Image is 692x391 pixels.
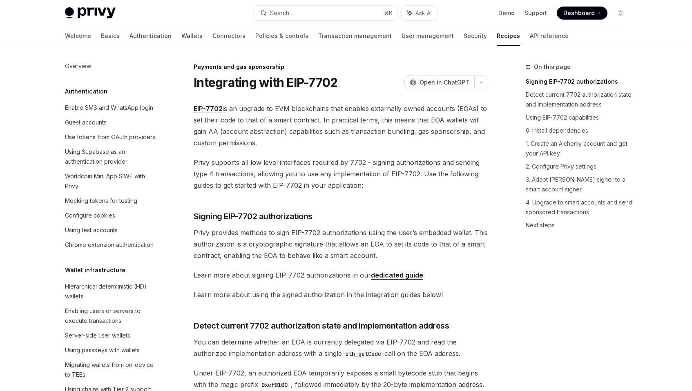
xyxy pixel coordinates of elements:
span: Open in ChatGPT [420,78,469,87]
a: dedicated guide [371,271,423,280]
a: Hierarchical deterministic (HD) wallets [58,279,163,304]
a: 4. Upgrade to smart accounts and send sponsored transactions [526,196,634,219]
a: 0. Install dependencies [526,124,634,137]
a: Transaction management [318,26,392,46]
div: Migrating wallets from on-device to TEEs [65,360,158,380]
a: Recipes [497,26,520,46]
a: Server-side user wallets [58,328,163,343]
div: Mocking tokens for testing [65,196,137,206]
span: Signing EIP-7702 authorizations [194,211,313,222]
span: is an upgrade to EVM blockchains that enables externally owned accounts (EOAs) to set their code ... [194,103,488,149]
span: Dashboard [563,9,595,17]
a: Using passkeys with wallets [58,343,163,358]
span: ⌘ K [384,10,393,16]
a: 1. Create an Alchemy account and get your API key [526,137,634,160]
a: Using EIP-7702 capabilities [526,111,634,124]
a: Welcome [65,26,91,46]
div: Search... [270,8,293,18]
a: Demo [498,9,515,17]
span: Ask AI [415,9,432,17]
div: Use tokens from OAuth providers [65,132,155,142]
span: On this page [534,62,571,72]
code: 0xef0100 [258,380,291,389]
a: Migrating wallets from on-device to TEEs [58,358,163,382]
a: Connectors [212,26,246,46]
a: Dashboard [557,7,607,20]
span: Learn more about using the signed authorization in the integration guides below! [194,289,488,300]
span: Learn more about signing EIP-7702 authorizations in our . [194,269,488,281]
span: You can determine whether an EOA is currently delegated via EIP-7702 and read the authorized impl... [194,336,488,359]
a: Enabling users or servers to execute transactions [58,304,163,328]
div: Enable SMS and WhatsApp login [65,103,153,113]
div: Configure cookies [65,211,115,220]
div: Enabling users or servers to execute transactions [65,306,158,326]
a: Mocking tokens for testing [58,193,163,208]
button: Ask AI [402,6,438,20]
span: Privy provides methods to sign EIP-7702 authorizations using the user’s embedded wallet. This aut... [194,227,488,261]
h1: Integrating with EIP-7702 [194,75,337,90]
a: 2. Configure Privy settings [526,160,634,173]
code: eth_getCode [342,349,384,358]
span: Privy supports all low level interfaces required by 7702 - signing authorizations and sending typ... [194,157,488,191]
a: Overview [58,59,163,73]
a: Security [464,26,487,46]
img: light logo [65,7,116,19]
a: Enable SMS and WhatsApp login [58,100,163,115]
div: Chrome extension authentication [65,240,154,250]
div: Worldcoin Mini App SIWE with Privy [65,171,158,191]
a: Wallets [181,26,203,46]
div: Payments and gas sponsorship [194,63,488,71]
a: Detect current 7702 authorization state and implementation address [526,88,634,111]
a: Guest accounts [58,115,163,130]
a: Signing EIP-7702 authorizations [526,75,634,88]
button: Search...⌘K [254,6,397,20]
div: Using passkeys with wallets [65,345,140,355]
a: API reference [530,26,569,46]
a: Support [525,9,547,17]
a: 3. Adapt [PERSON_NAME] signer to a smart account signer [526,173,634,196]
div: Overview [65,61,91,71]
div: Guest accounts [65,118,107,127]
a: Use tokens from OAuth providers [58,130,163,144]
a: Worldcoin Mini App SIWE with Privy [58,169,163,193]
a: Basics [101,26,120,46]
button: Toggle dark mode [614,7,627,20]
div: Using Supabase as an authentication provider [65,147,158,167]
h5: Authentication [65,87,107,96]
a: Using test accounts [58,223,163,238]
a: EIP-7702 [194,104,223,113]
a: Policies & controls [255,26,308,46]
a: Next steps [526,219,634,232]
div: Server-side user wallets [65,331,130,340]
a: Chrome extension authentication [58,238,163,252]
div: Hierarchical deterministic (HD) wallets [65,282,158,301]
h5: Wallet infrastructure [65,265,125,275]
a: User management [402,26,454,46]
button: Open in ChatGPT [404,76,474,89]
a: Configure cookies [58,208,163,223]
a: Authentication [129,26,172,46]
a: Using Supabase as an authentication provider [58,144,163,169]
span: Detect current 7702 authorization state and implementation address [194,320,449,331]
div: Using test accounts [65,225,118,235]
